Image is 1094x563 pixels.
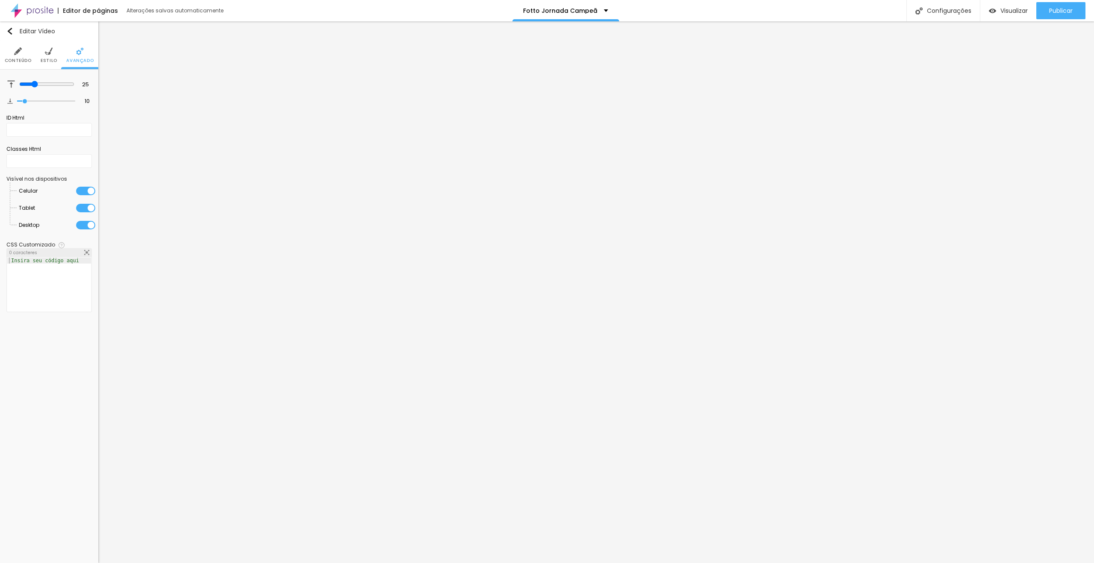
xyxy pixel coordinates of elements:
img: Icone [14,47,22,55]
img: Icone [6,28,13,35]
iframe: Editor [98,21,1094,563]
img: Icone [76,47,84,55]
div: 0 caracteres [7,249,91,257]
span: Publicar [1049,7,1073,14]
img: Icone [7,80,15,88]
span: Celular [19,182,38,199]
div: Insira seu código aqui [7,258,83,264]
span: Visualizar [1000,7,1028,14]
div: Classes Html [6,145,92,153]
img: Icone [59,242,65,248]
div: ID Html [6,114,92,122]
button: Visualizar [980,2,1036,19]
img: Icone [7,98,13,104]
button: Publicar [1036,2,1085,19]
div: Visível nos dispositivos [6,176,92,182]
img: view-1.svg [989,7,996,15]
span: Desktop [19,217,39,234]
p: Fotto Jornada Campeã [523,8,597,14]
img: Icone [45,47,53,55]
div: Editar Vídeo [6,28,55,35]
span: Estilo [41,59,57,63]
div: Editor de páginas [58,8,118,14]
img: Icone [84,250,89,255]
div: Alterações salvas automaticamente [126,8,225,13]
span: Avançado [66,59,94,63]
span: Conteúdo [5,59,32,63]
div: CSS Customizado [6,242,55,247]
img: Icone [915,7,923,15]
span: Tablet [19,199,35,217]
